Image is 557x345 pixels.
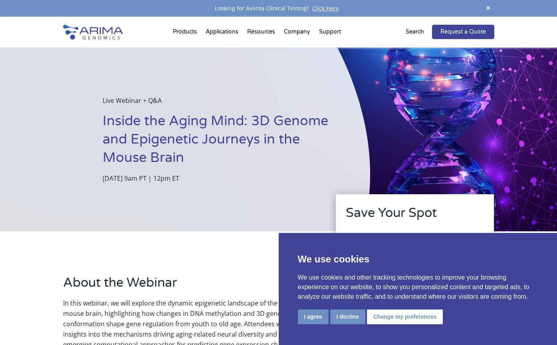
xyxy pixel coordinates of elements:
[298,310,329,324] button: I agree
[103,112,330,173] h1: Inside the Aging Mind: 3D Genome and Epigenetic Journeys in the Mouse Brain
[103,173,330,183] p: [DATE] 9am PT | 12pm ET
[63,25,123,39] img: Arima-Genomics-logo
[406,27,424,37] p: Search
[63,274,312,298] h2: About the Webinar
[367,310,443,324] button: Change my preferences
[330,310,365,324] button: I decline
[298,252,538,266] p: We use cookies
[103,95,330,112] p: Live Webinar + Q&A
[63,3,494,14] div: Looking for Aventa Clinical Testing?
[298,273,538,302] p: We use cookies and other tracking technologies to improve your browsing experience on our website...
[309,4,342,12] a: Click Here
[432,25,494,39] a: Request a Quote
[346,204,484,228] h2: Save Your Spot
